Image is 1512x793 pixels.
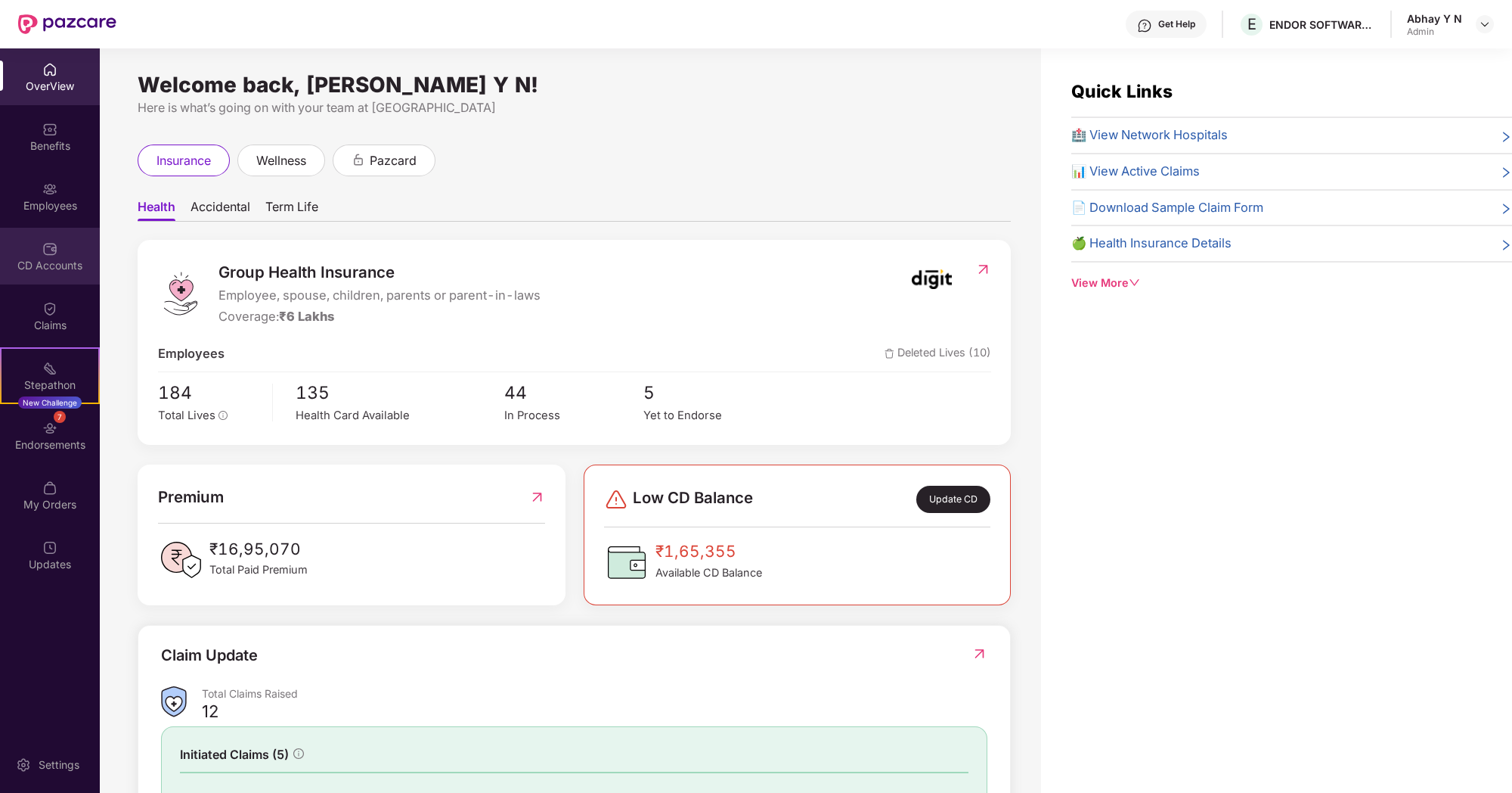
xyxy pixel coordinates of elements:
[42,540,57,555] img: svg+xml;base64,PHN2ZyBpZD0iVXBkYXRlZCIgeG1sbnM9Imh0dHA6Ly93d3cudzMub3JnLzIwMDAvc3ZnIiB3aWR0aD0iMj...
[202,701,218,722] div: 12
[209,561,308,579] span: Total Paid Premium
[158,537,203,583] img: PaidPremiumIcon
[352,153,365,166] div: animation
[279,309,334,324] span: ₹6 Lakhs
[209,537,308,562] span: ₹16,95,070
[1500,165,1512,182] span: right
[158,271,203,316] img: logo
[265,199,318,221] span: Term Life
[370,151,417,170] span: pazcard
[42,301,57,316] img: svg+xml;base64,PHN2ZyBpZD0iQ2xhaW0iIHhtbG5zPSJodHRwOi8vd3d3LnczLm9yZy8yMDAwL3N2ZyIgd2lkdGg9IjIwIi...
[296,380,504,407] span: 135
[1479,18,1491,30] img: svg+xml;base64,PHN2ZyBpZD0iRHJvcGRvd24tMzJ4MzIiIHhtbG5zPSJodHRwOi8vd3d3LnczLm9yZy8yMDAwL3N2ZyIgd2...
[1129,277,1139,288] span: down
[42,62,57,77] img: svg+xml;base64,PHN2ZyBpZD0iSG9tZSIgeG1sbnM9Imh0dHA6Ly93d3cudzMub3JnLzIwMDAvc3ZnIiB3aWR0aD0iMjAiIG...
[202,686,987,701] div: Total Claims Raised
[42,241,57,257] img: svg+xml;base64,PHN2ZyBpZD0iQ0RfQWNjb3VudHMiIGRhdGEtbmFtZT0iQ0QgQWNjb3VudHMiIHhtbG5zPSJodHRwOi8vd3...
[643,407,782,424] div: Yet to Endorse
[42,122,57,137] img: svg+xml;base64,PHN2ZyBpZD0iQmVuZWZpdHMiIHhtbG5zPSJodHRwOi8vd3d3LnczLm9yZy8yMDAwL3N2ZyIgd2lkdGg9Ij...
[18,396,82,409] div: New Challenge
[655,564,762,582] span: Available CD Balance
[16,757,31,773] img: svg+xml;base64,PHN2ZyBpZD0iU2V0dGluZy0yMHgyMCIgeG1sbnM9Imh0dHA6Ly93d3cudzMub3JnLzIwMDAvc3ZnIiB3aW...
[218,286,541,306] span: Employee, spouse, children, parents or parent-in-laws
[296,407,504,424] div: Health Card Available
[903,260,960,298] img: insurerIcon
[218,307,541,327] div: Coverage:
[2,378,98,393] div: Stepathon
[54,411,66,423] div: 7
[529,485,545,509] img: RedirectIcon
[885,344,991,364] span: Deleted Lives (10)
[1500,129,1512,145] span: right
[18,14,116,34] img: New Pazcare Logo
[158,485,224,509] span: Premium
[504,380,643,407] span: 44
[158,344,225,364] span: Employees
[158,409,215,422] span: Total Lives
[1071,275,1512,292] div: View More
[42,480,57,496] img: svg+xml;base64,PHN2ZyBpZD0iTXlfT3JkZXJzIiBkYXRhLW5hbWU9Ik15IE9yZGVycyIgeG1sbnM9Imh0dHA6Ly93d3cudz...
[1137,18,1152,33] img: svg+xml;base64,PHN2ZyBpZD0iSGVscC0zMngzMiIgeG1sbnM9Imh0dHA6Ly93d3cudzMub3JnLzIwMDAvc3ZnIiB3aWR0aD...
[138,98,1011,117] div: Here is what’s going on with your team at [GEOGRAPHIC_DATA]
[158,380,262,407] span: 184
[156,151,211,170] span: insurance
[1071,198,1263,218] span: 📄 Download Sample Claim Form
[1071,234,1232,253] span: 🍏 Health Insurance Details
[293,748,304,759] span: info-circle
[1500,201,1512,218] span: right
[604,540,649,585] img: CDBalanceIcon
[633,486,753,513] span: Low CD Balance
[138,199,175,221] span: Health
[971,646,987,661] img: RedirectIcon
[180,745,289,764] span: Initiated Claims (5)
[34,757,84,773] div: Settings
[42,361,57,376] img: svg+xml;base64,PHN2ZyB4bWxucz0iaHR0cDovL3d3dy53My5vcmcvMjAwMC9zdmciIHdpZHRoPSIyMSIgaGVpZ2h0PSIyMC...
[161,686,187,717] img: ClaimsSummaryIcon
[1407,26,1462,38] div: Admin
[604,487,628,512] img: svg+xml;base64,PHN2ZyBpZD0iRGFuZ2VyLTMyeDMyIiB4bWxucz0iaHR0cDovL3d3dy53My5vcmcvMjAwMC9zdmciIHdpZH...
[218,411,228,420] span: info-circle
[504,407,643,424] div: In Process
[1158,18,1195,30] div: Get Help
[256,151,306,170] span: wellness
[161,644,258,667] div: Claim Update
[42,182,57,197] img: svg+xml;base64,PHN2ZyBpZD0iRW1wbG95ZWVzIiB4bWxucz0iaHR0cDovL3d3dy53My5vcmcvMjAwMC9zdmciIHdpZHRoPS...
[1407,11,1462,26] div: Abhay Y N
[1071,162,1200,182] span: 📊 View Active Claims
[643,380,782,407] span: 5
[885,349,894,359] img: deleteIcon
[975,262,991,277] img: RedirectIcon
[1071,81,1173,102] span: Quick Links
[655,540,762,564] span: ₹1,65,355
[1071,126,1228,145] span: 🏥 View Network Hospitals
[1269,17,1375,32] div: ENDOR SOFTWARE PRIVATE LIMITED
[1500,237,1512,253] span: right
[42,421,57,436] img: svg+xml;base64,PHN2ZyBpZD0iRW5kb3JzZW1lbnRzIiB4bWxucz0iaHR0cDovL3d3dy53My5vcmcvMjAwMC9zdmciIHdpZH...
[191,199,250,221] span: Accidental
[218,260,541,285] span: Group Health Insurance
[916,486,990,513] div: Update CD
[138,79,1011,91] div: Welcome back, [PERSON_NAME] Y N!
[1247,15,1256,33] span: E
